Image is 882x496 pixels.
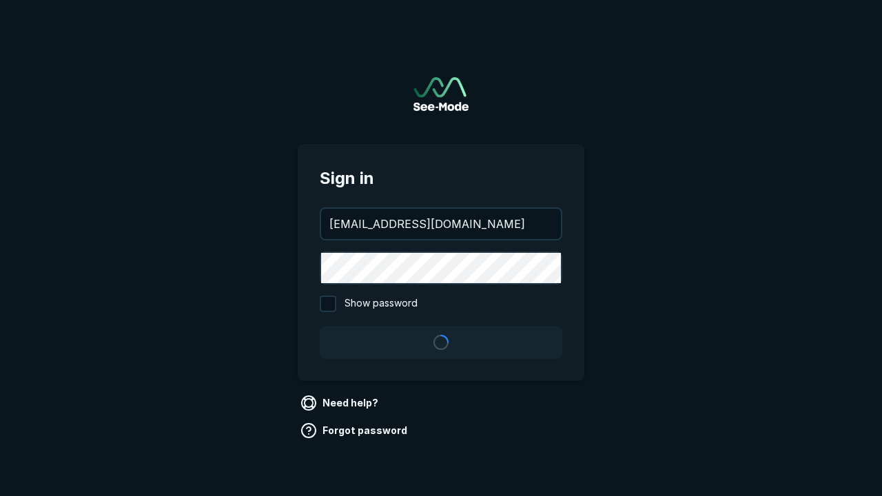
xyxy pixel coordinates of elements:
span: Show password [345,296,418,312]
a: Forgot password [298,420,413,442]
span: Sign in [320,166,562,191]
input: your@email.com [321,209,561,239]
img: See-Mode Logo [413,77,469,111]
a: Need help? [298,392,384,414]
a: Go to sign in [413,77,469,111]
